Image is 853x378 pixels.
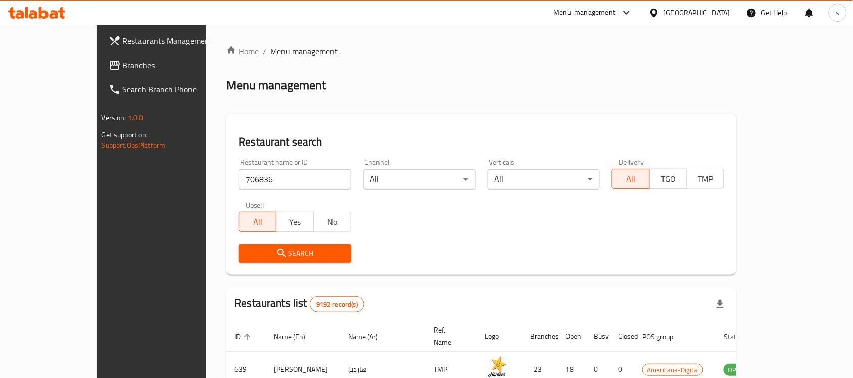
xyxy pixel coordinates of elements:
[617,172,646,186] span: All
[101,29,239,53] a: Restaurants Management
[642,330,686,343] span: POS group
[226,77,326,93] h2: Menu management
[102,128,148,141] span: Get support on:
[274,330,318,343] span: Name (En)
[654,172,683,186] span: TGO
[724,364,748,376] span: OPEN
[239,212,276,232] button: All
[664,7,730,18] div: [GEOGRAPHIC_DATA]
[280,215,310,229] span: Yes
[226,45,736,57] nav: breadcrumb
[643,364,703,376] span: Americana-Digital
[101,53,239,77] a: Branches
[276,212,314,232] button: Yes
[691,172,721,186] span: TMP
[724,330,756,343] span: Status
[313,212,351,232] button: No
[348,330,391,343] span: Name (Ar)
[128,111,144,124] span: 1.0.0
[554,7,616,19] div: Menu-management
[488,169,600,190] div: All
[243,215,272,229] span: All
[649,169,687,189] button: TGO
[234,296,364,312] h2: Restaurants list
[234,330,254,343] span: ID
[836,7,839,18] span: s
[123,59,231,71] span: Branches
[246,202,264,209] label: Upsell
[708,292,732,316] div: Export file
[310,296,364,312] div: Total records count
[557,321,586,352] th: Open
[522,321,557,352] th: Branches
[239,244,351,263] button: Search
[318,215,347,229] span: No
[310,300,364,309] span: 9192 record(s)
[123,35,231,47] span: Restaurants Management
[101,77,239,102] a: Search Branch Phone
[226,45,259,57] a: Home
[102,138,166,152] a: Support.OpsPlatform
[434,324,464,348] span: Ref. Name
[239,169,351,190] input: Search for restaurant name or ID..
[263,45,266,57] li: /
[102,111,126,124] span: Version:
[612,169,650,189] button: All
[477,321,522,352] th: Logo
[586,321,610,352] th: Busy
[610,321,634,352] th: Closed
[239,134,724,150] h2: Restaurant search
[247,247,343,260] span: Search
[270,45,338,57] span: Menu management
[363,169,476,190] div: All
[123,83,231,96] span: Search Branch Phone
[619,159,644,166] label: Delivery
[687,169,725,189] button: TMP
